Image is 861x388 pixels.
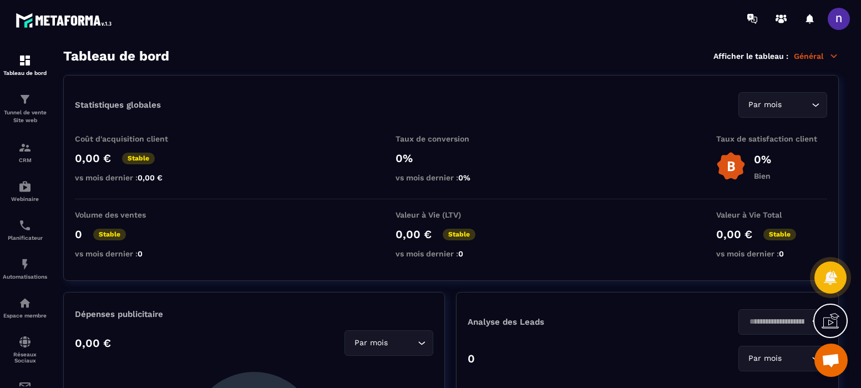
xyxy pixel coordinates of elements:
[468,317,647,327] p: Analyse des Leads
[746,316,809,328] input: Search for option
[3,46,47,84] a: formationformationTableau de bord
[75,249,186,258] p: vs mois dernier :
[396,152,507,165] p: 0%
[784,99,809,111] input: Search for option
[75,152,111,165] p: 0,00 €
[75,228,82,241] p: 0
[713,52,788,61] p: Afficher le tableau :
[16,10,115,31] img: logo
[390,337,415,349] input: Search for option
[352,337,390,349] span: Par mois
[396,228,432,241] p: 0,00 €
[458,249,463,258] span: 0
[794,51,839,61] p: Général
[75,309,433,319] p: Dépenses publicitaire
[3,313,47,319] p: Espace membre
[746,99,784,111] span: Par mois
[18,335,32,349] img: social-network
[458,173,470,182] span: 0%
[3,196,47,202] p: Webinaire
[396,134,507,143] p: Taux de conversion
[738,346,827,371] div: Search for option
[754,153,771,166] p: 0%
[738,92,827,118] div: Search for option
[763,229,796,240] p: Stable
[18,54,32,67] img: formation
[18,296,32,310] img: automations
[814,344,848,377] div: Ouvrir le chat
[63,48,169,64] h3: Tableau de bord
[716,134,827,143] p: Taux de satisfaction client
[345,330,433,356] div: Search for option
[716,210,827,219] p: Valeur à Vie Total
[468,352,475,365] p: 0
[746,352,784,365] span: Par mois
[716,249,827,258] p: vs mois dernier :
[3,210,47,249] a: schedulerschedulerPlanificateur
[716,152,746,181] img: b-badge-o.b3b20ee6.svg
[3,70,47,76] p: Tableau de bord
[18,141,32,154] img: formation
[738,309,827,335] div: Search for option
[138,173,163,182] span: 0,00 €
[93,229,126,240] p: Stable
[3,249,47,288] a: automationsautomationsAutomatisations
[18,219,32,232] img: scheduler
[3,351,47,364] p: Réseaux Sociaux
[3,172,47,210] a: automationsautomationsWebinaire
[779,249,784,258] span: 0
[75,336,111,350] p: 0,00 €
[3,274,47,280] p: Automatisations
[396,210,507,219] p: Valeur à Vie (LTV)
[443,229,475,240] p: Stable
[18,180,32,193] img: automations
[3,288,47,327] a: automationsautomationsEspace membre
[18,93,32,106] img: formation
[122,153,155,164] p: Stable
[3,109,47,124] p: Tunnel de vente Site web
[138,249,143,258] span: 0
[75,134,186,143] p: Coût d'acquisition client
[396,249,507,258] p: vs mois dernier :
[3,327,47,372] a: social-networksocial-networkRéseaux Sociaux
[3,84,47,133] a: formationformationTunnel de vente Site web
[784,352,809,365] input: Search for option
[396,173,507,182] p: vs mois dernier :
[75,100,161,110] p: Statistiques globales
[716,228,752,241] p: 0,00 €
[3,157,47,163] p: CRM
[3,235,47,241] p: Planificateur
[18,258,32,271] img: automations
[3,133,47,172] a: formationformationCRM
[75,173,186,182] p: vs mois dernier :
[754,172,771,180] p: Bien
[75,210,186,219] p: Volume des ventes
